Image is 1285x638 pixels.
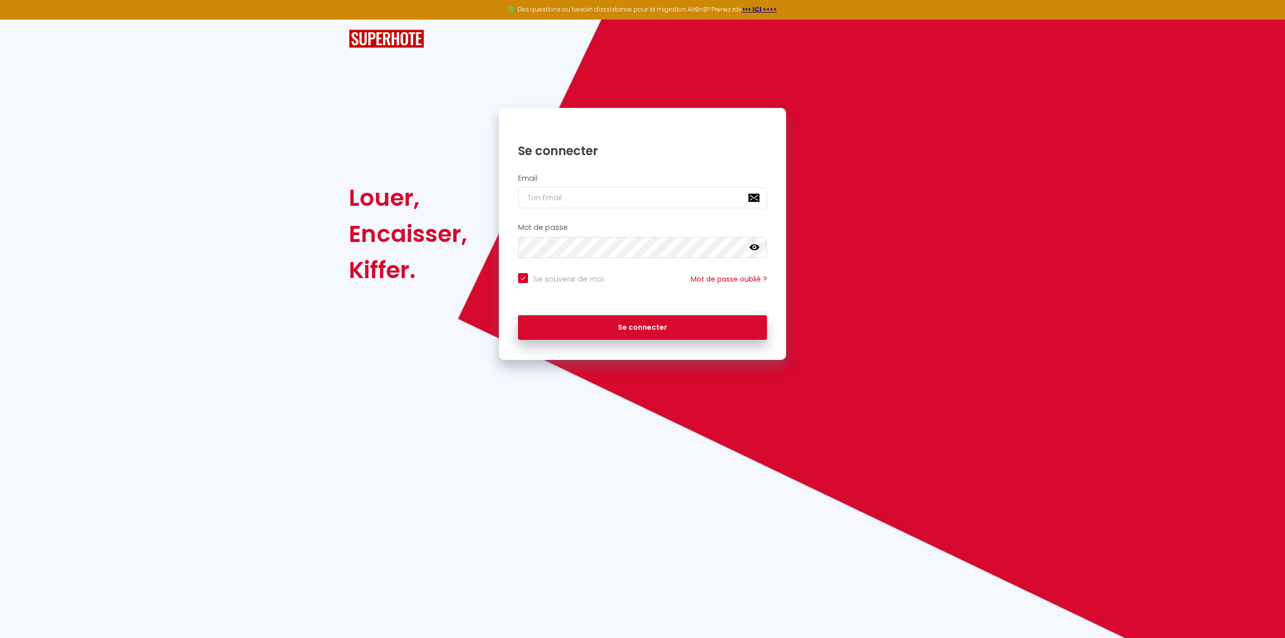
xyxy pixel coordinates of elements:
div: Louer, [349,180,467,216]
h2: Mot de passe [518,223,767,232]
h2: Email [518,174,767,183]
div: Encaisser, [349,216,467,252]
input: Ton Email [518,187,767,208]
button: Se connecter [518,315,767,340]
img: SuperHote logo [349,30,424,48]
a: Mot de passe oublié ? [691,274,767,284]
h1: Se connecter [518,143,767,159]
div: Kiffer. [349,252,467,288]
a: >>> ICI <<<< [742,5,777,14]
